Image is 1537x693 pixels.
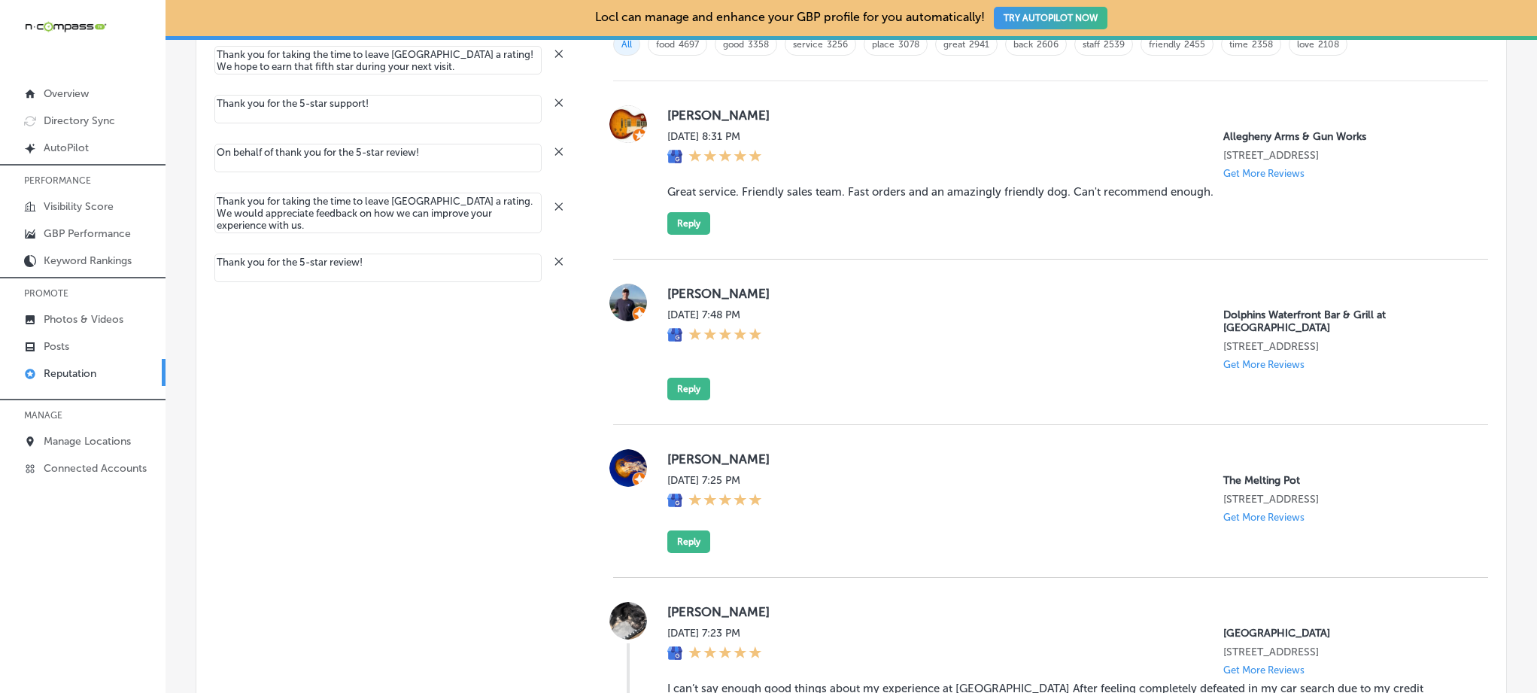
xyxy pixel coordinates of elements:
[656,39,675,50] a: food
[1037,39,1059,50] a: 2606
[688,149,762,166] div: 5 Stars
[793,39,823,50] a: service
[667,378,710,400] button: Reply
[688,327,762,344] div: 5 Stars
[44,200,114,213] p: Visibility Score
[1013,39,1033,50] a: back
[667,108,1464,123] label: [PERSON_NAME]
[667,185,1464,199] blockquote: Great service. Friendly sales team. Fast orders and an amazingly friendly dog. Can't recommend en...
[44,141,89,154] p: AutoPilot
[679,39,699,50] a: 4697
[214,144,542,172] textarea: Create your Quick Reply
[44,435,131,448] p: Manage Locations
[44,254,132,267] p: Keyword Rankings
[1223,512,1305,523] p: Get More Reviews
[1223,168,1305,179] p: Get More Reviews
[1223,664,1305,676] p: Get More Reviews
[214,193,542,233] textarea: Create your Quick Reply
[44,367,96,380] p: Reputation
[667,530,710,553] button: Reply
[943,39,965,50] a: great
[44,227,131,240] p: GBP Performance
[44,313,123,326] p: Photos & Videos
[1229,39,1248,50] a: time
[1223,474,1464,487] p: The Melting Pot
[214,95,542,123] textarea: Create your Quick Reply
[1083,39,1100,50] a: staff
[748,39,769,50] a: 3358
[214,254,542,282] textarea: Create your Quick Reply
[667,474,762,487] label: [DATE] 7:25 PM
[44,462,147,475] p: Connected Accounts
[667,130,762,143] label: [DATE] 8:31 PM
[1223,309,1464,334] p: Dolphins Waterfront Bar & Grill at Cape Crossing
[1223,627,1464,640] p: Grand Valley Auto Lakewood
[1223,130,1464,143] p: Allegheny Arms & Gun Works
[667,451,1464,467] label: [PERSON_NAME]
[1223,493,1464,506] p: 2230 Town Center Ave Ste 101
[723,39,744,50] a: good
[1104,39,1125,50] a: 2539
[1223,149,1464,162] p: 4603 Library Road
[44,340,69,353] p: Posts
[969,39,989,50] a: 2941
[667,212,710,235] button: Reply
[1223,340,1464,353] p: 310 Lagoon Way
[667,627,762,640] label: [DATE] 7:23 PM
[1223,646,1464,658] p: 10701 W 6th Ave
[44,87,89,100] p: Overview
[1149,39,1180,50] a: friendly
[994,7,1107,29] button: TRY AUTOPILOT NOW
[24,20,107,34] img: 660ab0bf-5cc7-4cb8-ba1c-48b5ae0f18e60NCTV_CLogo_TV_Black_-500x88.png
[613,33,640,56] span: All
[667,604,1464,619] label: [PERSON_NAME]
[898,39,919,50] a: 3078
[1297,39,1314,50] a: love
[872,39,895,50] a: place
[44,114,115,127] p: Directory Sync
[667,309,762,321] label: [DATE] 7:48 PM
[1184,39,1205,50] a: 2455
[214,46,542,74] textarea: Create your Quick Reply
[1318,39,1339,50] a: 2108
[1223,359,1305,370] p: Get More Reviews
[667,286,1464,301] label: [PERSON_NAME]
[827,39,848,50] a: 3256
[1252,39,1273,50] a: 2358
[688,646,762,662] div: 5 Stars
[688,493,762,509] div: 5 Stars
